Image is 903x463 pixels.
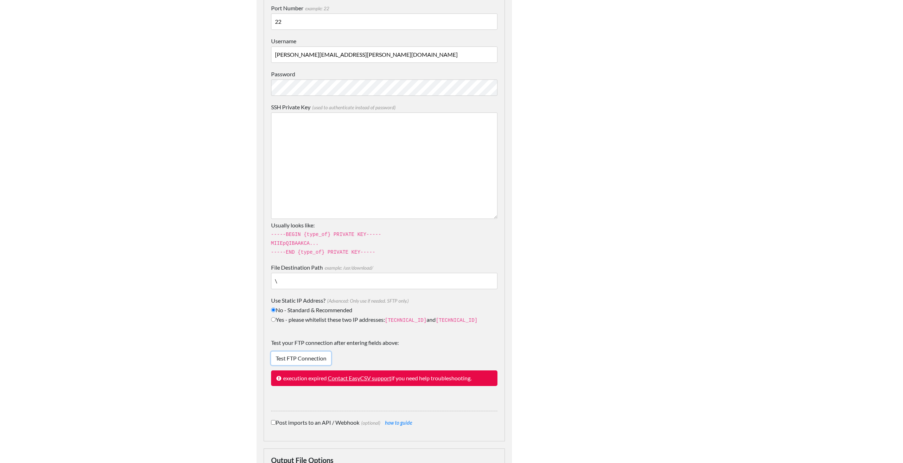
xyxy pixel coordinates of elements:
[271,317,276,322] input: Yes - please whitelist these two IP addresses:[TECHNICAL_ID]and[TECHNICAL_ID]
[271,263,497,272] label: File Destination Path
[271,103,497,111] label: SSH Private Key
[271,308,276,312] input: No - Standard & Recommended
[310,105,396,110] span: (used to authenticate instead of password)
[271,306,497,314] label: No - Standard & Recommended
[328,375,391,381] a: Contact EasyCSV support
[359,420,380,426] span: (optional)
[271,352,331,365] a: Test FTP Connection
[283,375,327,381] span: execution expired
[271,4,497,12] label: Port Number
[303,6,329,11] span: example: 22
[271,370,497,386] p: if you need help troubleshooting.
[325,298,409,304] span: (Advanced: Only use if needed. SFTP only.)
[271,338,497,351] label: Test your FTP connection after entering fields above:
[385,420,412,426] a: how to guide
[271,315,497,324] label: Yes - please whitelist these two IP addresses: and
[271,418,497,427] label: Post imports to an API / Webhook
[271,70,497,78] label: Password
[271,221,497,256] p: Usually looks like:
[323,265,373,271] span: example: /usr/download/
[271,420,276,425] input: Post imports to an API / Webhook(optional) how to guide
[385,318,427,323] code: [TECHNICAL_ID]
[271,37,497,45] label: Username
[271,296,497,305] label: Use Static IP Address?
[271,232,381,255] code: -----BEGIN {type_of} PRIVATE KEY----- MIIEpQIBAAKCA... -----END {type_of} PRIVATE KEY-----
[436,318,478,323] code: [TECHNICAL_ID]
[868,428,894,454] iframe: Drift Widget Chat Controller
